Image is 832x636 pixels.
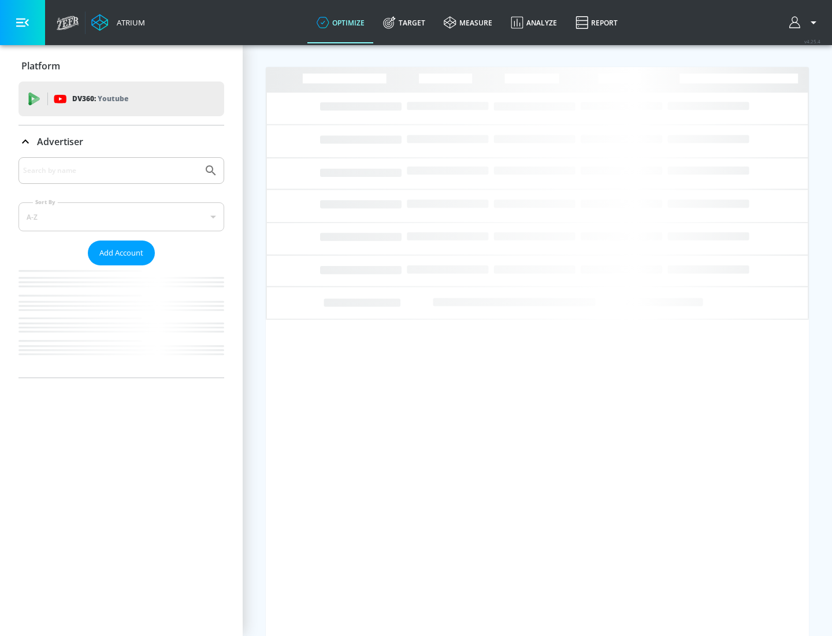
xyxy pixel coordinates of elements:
div: DV360: Youtube [18,82,224,116]
button: Add Account [88,241,155,265]
input: Search by name [23,163,198,178]
div: Advertiser [18,157,224,378]
div: Atrium [112,17,145,28]
a: Target [374,2,434,43]
a: Atrium [91,14,145,31]
div: Advertiser [18,125,224,158]
a: measure [434,2,502,43]
p: Platform [21,60,60,72]
div: Platform [18,50,224,82]
div: A-Z [18,202,224,231]
a: optimize [307,2,374,43]
a: Analyze [502,2,566,43]
label: Sort By [33,198,58,206]
a: Report [566,2,627,43]
p: DV360: [72,93,128,105]
span: Add Account [99,246,143,260]
p: Youtube [98,93,128,105]
nav: list of Advertiser [18,265,224,378]
span: v 4.25.4 [804,38,820,45]
p: Advertiser [37,135,83,148]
